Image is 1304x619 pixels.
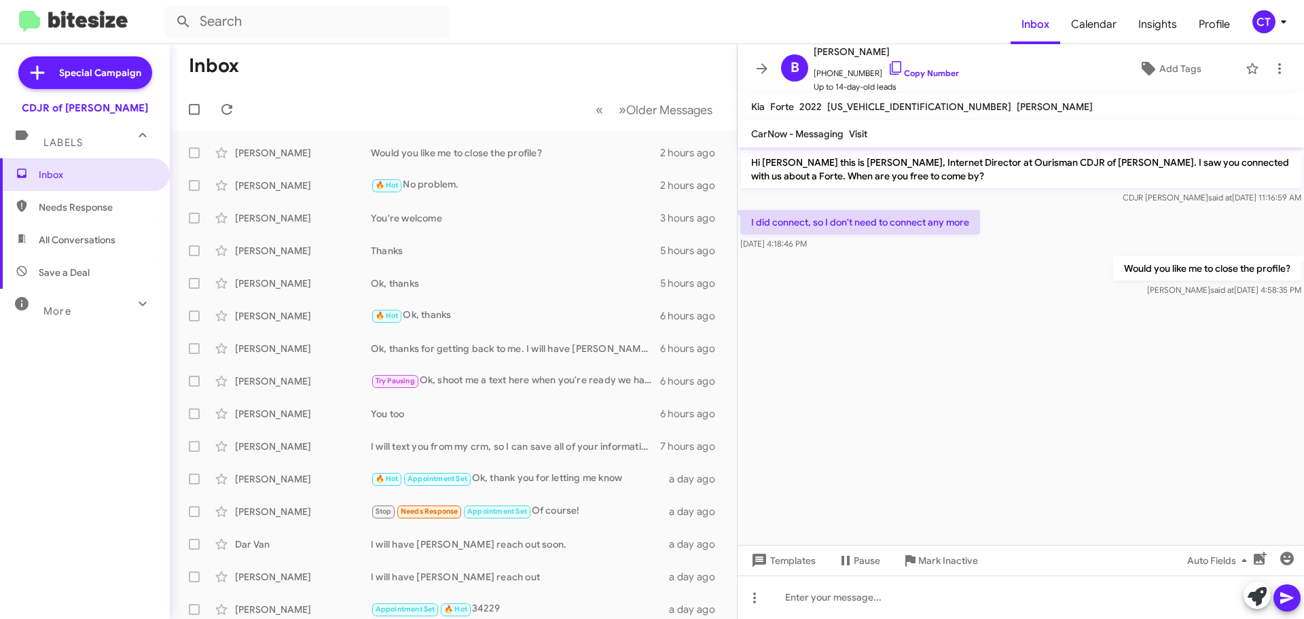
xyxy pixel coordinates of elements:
button: Previous [587,96,611,124]
span: Stop [376,507,392,516]
span: Needs Response [39,200,154,214]
span: Mark Inactive [918,548,978,573]
span: [PERSON_NAME] [1017,101,1093,113]
span: Appointment Set [467,507,527,516]
span: 2022 [799,101,822,113]
span: Older Messages [626,103,712,118]
span: Kia [751,101,765,113]
div: [PERSON_NAME] [235,211,371,225]
a: Calendar [1060,5,1127,44]
span: 🔥 Hot [376,474,399,483]
span: CDJR [PERSON_NAME] [DATE] 11:16:59 AM [1123,192,1301,202]
span: Appointment Set [407,474,467,483]
div: 3 hours ago [660,211,726,225]
span: Forte [770,101,794,113]
h1: Inbox [189,55,239,77]
span: Appointment Set [376,605,435,614]
p: Hi [PERSON_NAME] this is [PERSON_NAME], Internet Director at Ourisman CDJR of [PERSON_NAME]. I sa... [740,150,1301,188]
div: [PERSON_NAME] [235,244,371,258]
button: Mark Inactive [891,548,989,573]
div: a day ago [669,505,726,518]
span: Special Campaign [59,66,141,79]
a: Insights [1127,5,1188,44]
span: Up to 14-day-old leads [814,80,959,94]
button: Next [611,96,721,124]
span: Labels [43,137,83,149]
div: Ok, thanks for getting back to me. I will have [PERSON_NAME] and [PERSON_NAME] reach out soon. [371,342,660,355]
span: « [596,101,603,118]
div: 2 hours ago [660,179,726,192]
button: Templates [738,548,827,573]
div: 6 hours ago [660,309,726,323]
span: said at [1210,285,1234,295]
span: » [619,101,626,118]
span: Save a Deal [39,266,90,279]
div: [PERSON_NAME] [235,146,371,160]
span: Templates [748,548,816,573]
span: 🔥 Hot [376,311,399,320]
span: Visit [849,128,867,140]
span: CarNow - Messaging [751,128,844,140]
div: [PERSON_NAME] [235,342,371,355]
span: All Conversations [39,233,115,247]
div: CDJR of [PERSON_NAME] [22,101,148,115]
div: Would you like me to close the profile? [371,146,660,160]
div: a day ago [669,603,726,616]
div: a day ago [669,570,726,584]
div: [PERSON_NAME] [235,309,371,323]
div: Thanks [371,244,660,258]
a: Profile [1188,5,1241,44]
div: 34229 [371,601,669,617]
div: [PERSON_NAME] [235,407,371,421]
div: 5 hours ago [660,277,726,290]
span: [DATE] 4:18:46 PM [740,238,807,249]
div: [PERSON_NAME] [235,570,371,584]
span: Auto Fields [1187,548,1252,573]
div: Of course! [371,503,669,519]
span: More [43,305,71,317]
div: a day ago [669,472,726,486]
div: [PERSON_NAME] [235,505,371,518]
span: [PHONE_NUMBER] [814,60,959,80]
div: [PERSON_NAME] [235,440,371,453]
div: [PERSON_NAME] [235,472,371,486]
div: You too [371,407,660,421]
div: [PERSON_NAME] [235,179,371,192]
div: I will have [PERSON_NAME] reach out soon. [371,537,669,551]
div: Ok, thanks [371,308,660,323]
button: Add Tags [1100,56,1239,81]
a: Inbox [1011,5,1060,44]
span: Pause [854,548,880,573]
nav: Page navigation example [588,96,721,124]
div: a day ago [669,537,726,551]
div: 2 hours ago [660,146,726,160]
div: Dar Van [235,537,371,551]
div: 6 hours ago [660,407,726,421]
div: I will text you from my crm, so I can save all of your information. [371,440,660,453]
div: Ok, shoot me a text here when you're ready we have amazing deals. [371,373,660,389]
div: I will have [PERSON_NAME] reach out [371,570,669,584]
div: No problem. [371,177,660,193]
span: Try Pausing [376,376,415,385]
span: Add Tags [1159,56,1201,81]
div: [PERSON_NAME] [235,277,371,290]
span: 🔥 Hot [444,605,467,614]
div: [PERSON_NAME] [235,603,371,616]
span: 🔥 Hot [376,181,399,190]
button: CT [1241,10,1289,33]
a: Special Campaign [18,56,152,89]
div: 6 hours ago [660,342,726,355]
button: Pause [827,548,891,573]
span: [US_VEHICLE_IDENTIFICATION_NUMBER] [827,101,1011,113]
p: Would you like me to close the profile? [1113,256,1301,281]
div: 7 hours ago [660,440,726,453]
div: 6 hours ago [660,374,726,388]
div: CT [1252,10,1275,33]
div: 5 hours ago [660,244,726,258]
div: [PERSON_NAME] [235,374,371,388]
span: [PERSON_NAME] [814,43,959,60]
